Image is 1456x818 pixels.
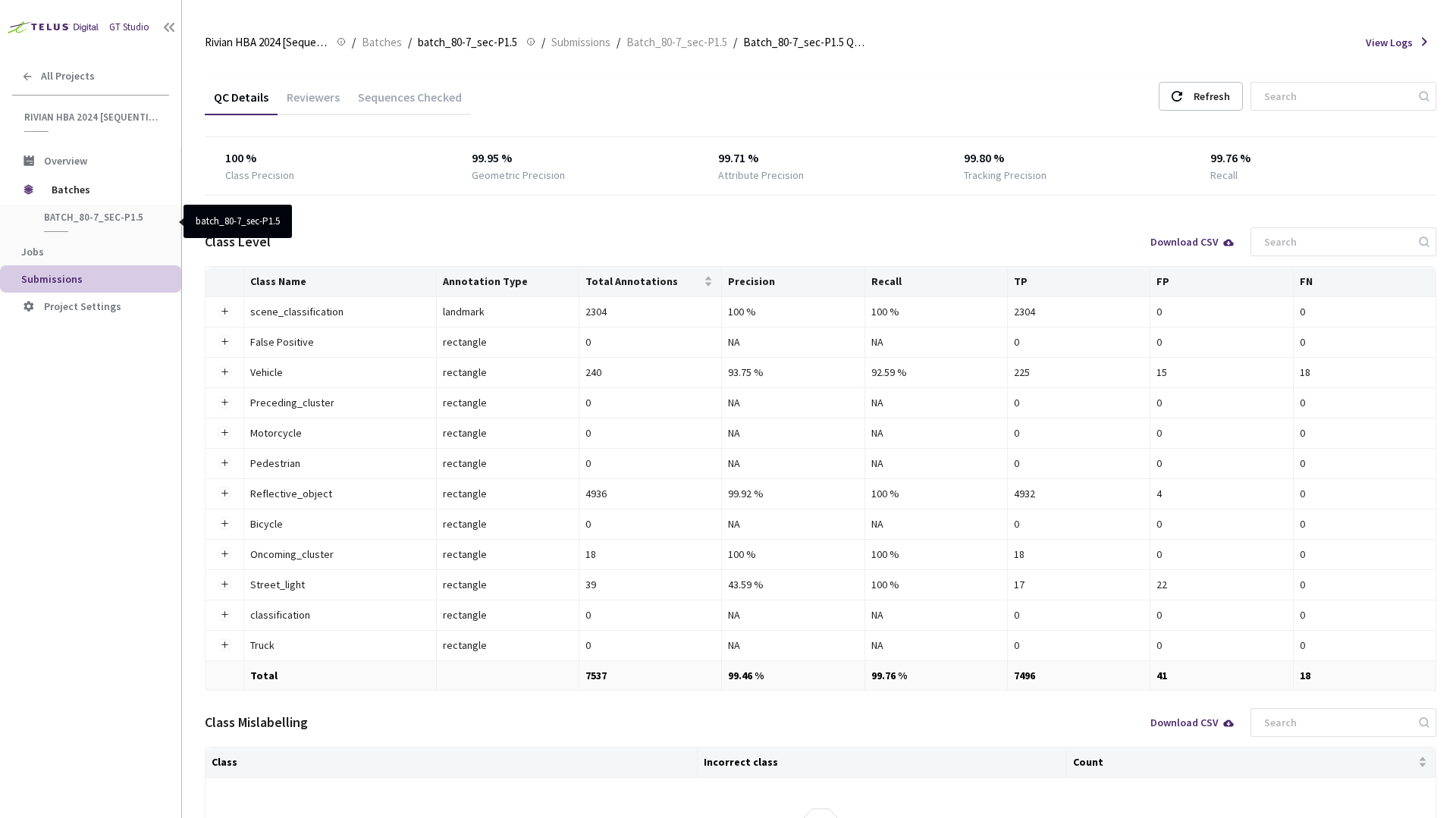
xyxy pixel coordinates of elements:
[1300,546,1429,563] div: 0
[1255,228,1417,255] input: Search
[24,111,160,124] span: Rivian HBA 2024 [Sequential]
[585,485,715,502] div: 4936
[871,364,1001,381] div: 92.59 %
[472,149,677,168] div: 99.95 %
[1150,267,1293,297] th: FP
[579,267,722,297] th: Total Annotations
[443,394,573,411] div: rectangle
[865,267,1008,297] th: Recall
[1014,485,1144,502] div: 4932
[728,485,858,502] div: 99.92 %
[1156,637,1286,653] div: 0
[250,637,417,653] div: Truck
[472,168,565,183] div: Geometric Precision
[41,70,95,83] span: All Projects
[728,516,858,532] div: NA
[1300,394,1429,411] div: 0
[1255,709,1417,736] input: Search
[871,516,1001,532] div: NA
[250,425,417,441] div: Motorcycle
[218,609,231,621] button: Expand row
[964,168,1046,183] div: Tracking Precision
[1300,516,1429,532] div: 0
[1156,334,1286,350] div: 0
[1014,546,1144,563] div: 18
[1300,576,1429,593] div: 0
[585,606,715,623] div: 0
[1150,237,1235,247] div: Download CSV
[250,516,417,532] div: Bicycle
[21,245,44,259] span: Jobs
[1156,303,1286,320] div: 0
[218,427,231,439] button: Expand row
[871,546,1001,563] div: 100 %
[359,33,405,50] a: Batches
[1014,455,1144,472] div: 0
[871,303,1001,320] div: 100 %
[1156,576,1286,593] div: 22
[109,20,149,35] div: GT Studio
[728,606,858,623] div: NA
[728,576,858,593] div: 43.59 %
[1210,168,1238,183] div: Recall
[278,89,349,115] div: Reviewers
[871,637,1001,653] div: NA
[225,168,294,183] div: Class Precision
[1300,485,1429,502] div: 0
[44,299,121,313] span: Project Settings
[1150,717,1235,728] div: Download CSV
[718,168,804,183] div: Attribute Precision
[44,154,87,168] span: Overview
[1156,394,1286,411] div: 0
[1156,485,1286,502] div: 4
[218,548,231,560] button: Expand row
[218,457,231,469] button: Expand row
[250,334,417,350] div: False Positive
[1014,637,1144,653] div: 0
[1014,334,1144,350] div: 0
[871,576,1001,593] div: 100 %
[352,33,356,52] li: /
[244,661,437,691] td: Total
[585,516,715,532] div: 0
[728,546,858,563] div: 100 %
[1156,455,1286,472] div: 0
[443,485,573,502] div: rectangle
[743,33,866,52] span: Batch_80-7_sec-P1.5 QC - [DATE]
[1255,83,1417,110] input: Search
[871,606,1001,623] div: NA
[1300,425,1429,441] div: 0
[1014,364,1144,381] div: 225
[1014,576,1144,593] div: 17
[443,303,573,320] div: landmark
[1073,756,1103,768] a: Count
[218,518,231,530] button: Expand row
[52,174,155,205] span: Batches
[212,756,237,768] a: Class
[1156,364,1286,381] div: 15
[1150,661,1293,691] td: 41
[1294,267,1436,297] th: FN
[443,637,573,653] div: rectangle
[250,364,417,381] div: Vehicle
[205,89,278,115] div: QC Details
[250,455,417,472] div: Pedestrian
[443,576,573,593] div: rectangle
[250,546,417,563] div: Oncoming_cluster
[225,149,431,168] div: 100 %
[362,33,402,52] span: Batches
[218,487,231,500] button: Expand row
[205,713,308,732] div: Class Mislabelling
[722,267,864,297] th: Precision
[551,33,610,52] span: Submissions
[585,546,715,563] div: 18
[218,639,231,651] button: Expand row
[1014,394,1144,411] div: 0
[218,306,231,318] button: Expand row
[1014,516,1144,532] div: 0
[1300,606,1429,623] div: 0
[1294,661,1436,691] td: 18
[244,267,437,297] th: Class Name
[1008,661,1150,691] td: 7496
[408,33,412,52] li: /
